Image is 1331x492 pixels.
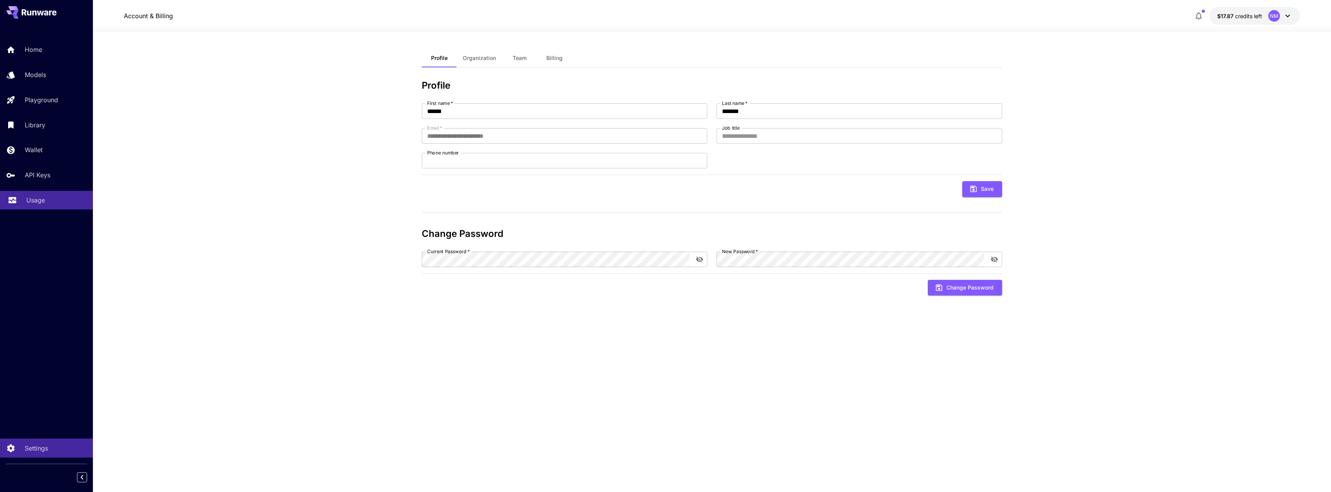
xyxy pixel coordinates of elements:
[962,181,1002,197] button: Save
[1210,7,1300,25] button: $17.8696NM
[1217,13,1235,19] span: $17.87
[1217,12,1262,20] div: $17.8696
[25,70,46,79] p: Models
[25,120,45,130] p: Library
[427,100,453,106] label: First name
[987,252,1001,266] button: toggle password visibility
[722,100,748,106] label: Last name
[26,195,45,205] p: Usage
[1235,13,1262,19] span: credits left
[25,170,50,180] p: API Keys
[422,228,1002,239] h3: Change Password
[546,55,563,62] span: Billing
[722,125,740,131] label: Job title
[25,45,42,54] p: Home
[1268,10,1280,22] div: NM
[463,55,496,62] span: Organization
[422,80,1002,91] h3: Profile
[25,145,43,154] p: Wallet
[693,252,707,266] button: toggle password visibility
[25,95,58,105] p: Playground
[427,149,459,156] label: Phone number
[513,55,527,62] span: Team
[25,444,48,453] p: Settings
[722,248,758,255] label: New Password
[83,470,93,484] div: Collapse sidebar
[431,55,448,62] span: Profile
[124,11,173,21] a: Account & Billing
[124,11,173,21] nav: breadcrumb
[77,472,87,482] button: Collapse sidebar
[427,248,470,255] label: Current Password
[427,125,442,131] label: Email
[928,280,1002,296] button: Change Password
